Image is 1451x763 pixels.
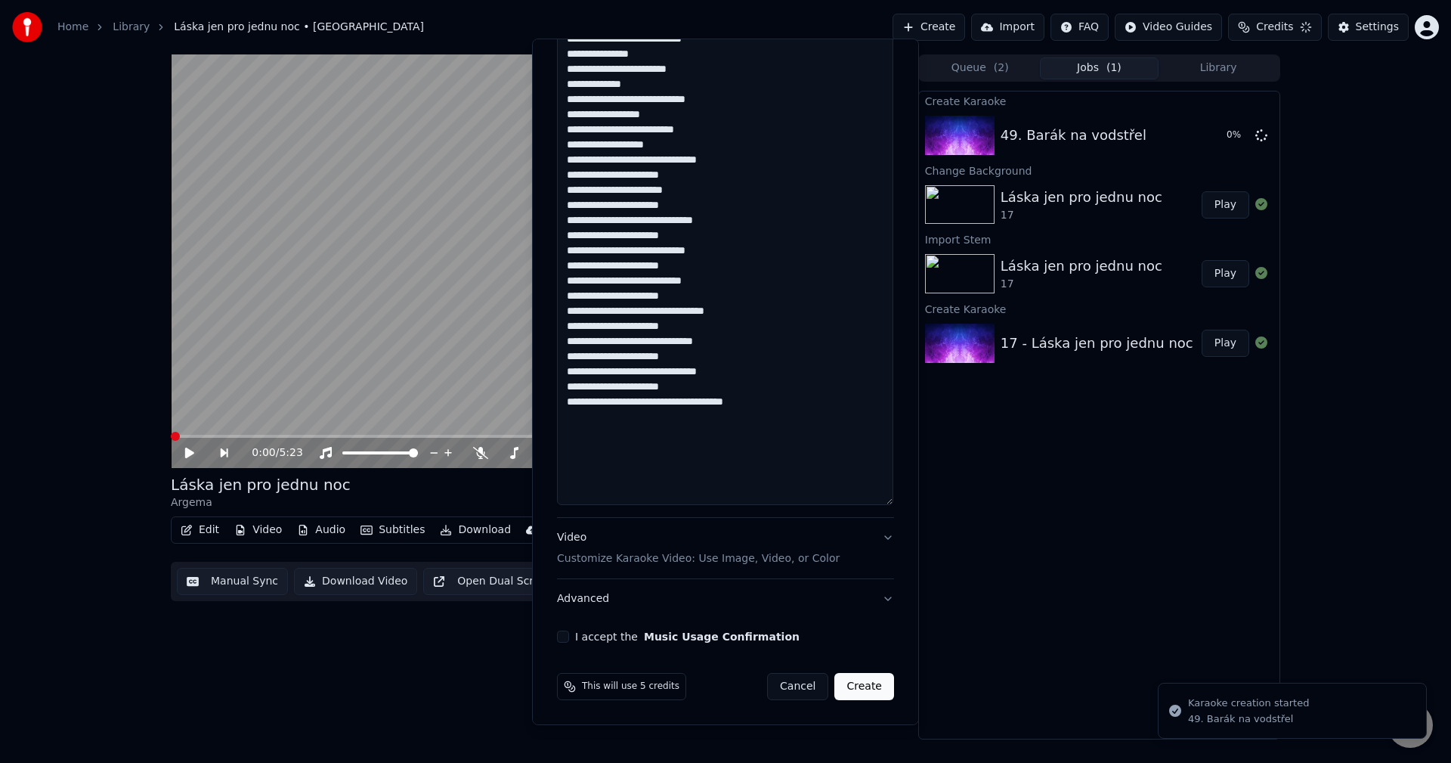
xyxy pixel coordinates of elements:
button: Advanced [557,579,894,619]
button: Cancel [767,673,828,700]
button: Create [834,673,894,700]
div: Video [557,530,840,566]
button: VideoCustomize Karaoke Video: Use Image, Video, or Color [557,518,894,578]
p: Customize Karaoke Video: Use Image, Video, or Color [557,551,840,566]
span: This will use 5 credits [582,681,679,693]
label: I accept the [575,631,800,642]
button: I accept the [644,631,800,642]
